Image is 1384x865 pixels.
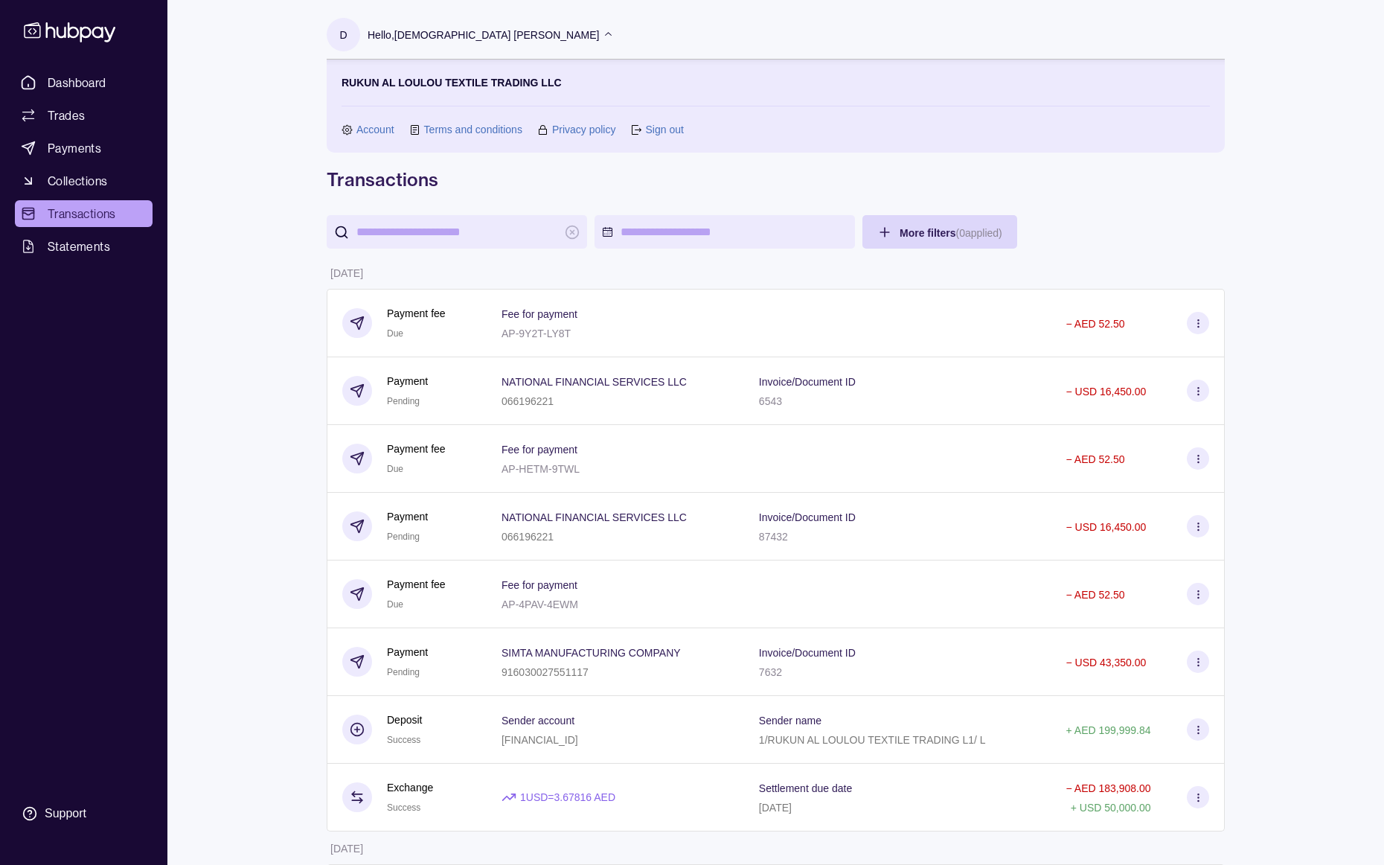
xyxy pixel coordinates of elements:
p: − USD 16,450.00 [1066,386,1146,398]
p: RUKUN AL LOULOU TEXTILE TRADING LLC [342,74,562,91]
p: [FINANCIAL_ID] [502,734,578,746]
div: Support [45,805,86,822]
p: Payment [387,508,428,525]
a: Terms and conditions [424,121,522,138]
a: Account [356,121,394,138]
span: More filters [900,227,1002,239]
p: Fee for payment [502,579,577,591]
p: − AED 52.50 [1066,589,1124,601]
a: Payments [15,135,153,162]
p: ( 0 applied) [955,227,1002,239]
p: SIMTA MANUFACTURING COMPANY [502,647,681,659]
span: Pending [387,667,420,677]
p: [DATE] [330,267,363,279]
p: [DATE] [330,843,363,855]
span: Pending [387,532,420,542]
a: Privacy policy [552,121,616,138]
a: Sign out [645,121,683,138]
p: Invoice/Document ID [759,376,856,388]
input: search [356,215,557,249]
p: Invoice/Document ID [759,511,856,523]
span: Success [387,802,420,813]
span: Due [387,464,403,474]
p: Invoice/Document ID [759,647,856,659]
p: Hello, [DEMOGRAPHIC_DATA] [PERSON_NAME] [368,27,599,43]
p: Payment fee [387,305,446,322]
span: Statements [48,237,110,255]
a: Transactions [15,200,153,227]
span: Pending [387,396,420,406]
p: + USD 50,000.00 [1071,802,1151,814]
p: NATIONAL FINANCIAL SERVICES LLC [502,376,687,388]
p: + AED 199,999.84 [1066,724,1150,736]
p: Exchange [387,779,433,796]
span: Dashboard [48,74,106,92]
p: 066196221 [502,531,554,543]
p: Payment fee [387,576,446,593]
button: More filters(0applied) [862,215,1017,249]
p: − USD 16,450.00 [1066,521,1146,533]
p: 1/RUKUN AL LOULOU TEXTILE TRADING L1/ L [759,734,986,746]
p: 916030027551117 [502,666,589,678]
a: Trades [15,102,153,129]
span: Due [387,599,403,610]
p: Deposit [387,712,422,728]
span: Payments [48,139,101,157]
p: 066196221 [502,395,554,407]
span: Collections [48,172,107,190]
p: Sender name [759,715,821,727]
p: − USD 43,350.00 [1066,657,1146,668]
a: Support [15,798,153,829]
p: 7632 [759,666,782,678]
span: Transactions [48,205,116,223]
a: Dashboard [15,69,153,96]
span: Success [387,735,420,745]
h1: Transactions [327,167,1225,191]
p: AP-4PAV-4EWM [502,599,578,610]
p: Payment [387,373,428,389]
p: 1 USD = 3.67816 AED [520,789,615,805]
p: − AED 52.50 [1066,318,1124,330]
p: Fee for payment [502,444,577,456]
p: Settlement due date [759,782,852,794]
a: Collections [15,167,153,194]
a: Statements [15,233,153,260]
p: D [339,27,347,43]
p: [DATE] [759,802,792,814]
span: Due [387,328,403,339]
p: 87432 [759,531,788,543]
p: − AED 52.50 [1066,453,1124,465]
p: − AED 183,908.00 [1066,782,1150,794]
p: AP-HETM-9TWL [502,463,580,475]
p: AP-9Y2T-LY8T [502,328,571,339]
p: Fee for payment [502,308,577,320]
span: Trades [48,106,85,124]
p: Payment [387,644,428,660]
p: Sender account [502,715,574,727]
p: Payment fee [387,441,446,457]
p: NATIONAL FINANCIAL SERVICES LLC [502,511,687,523]
p: 6543 [759,395,782,407]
